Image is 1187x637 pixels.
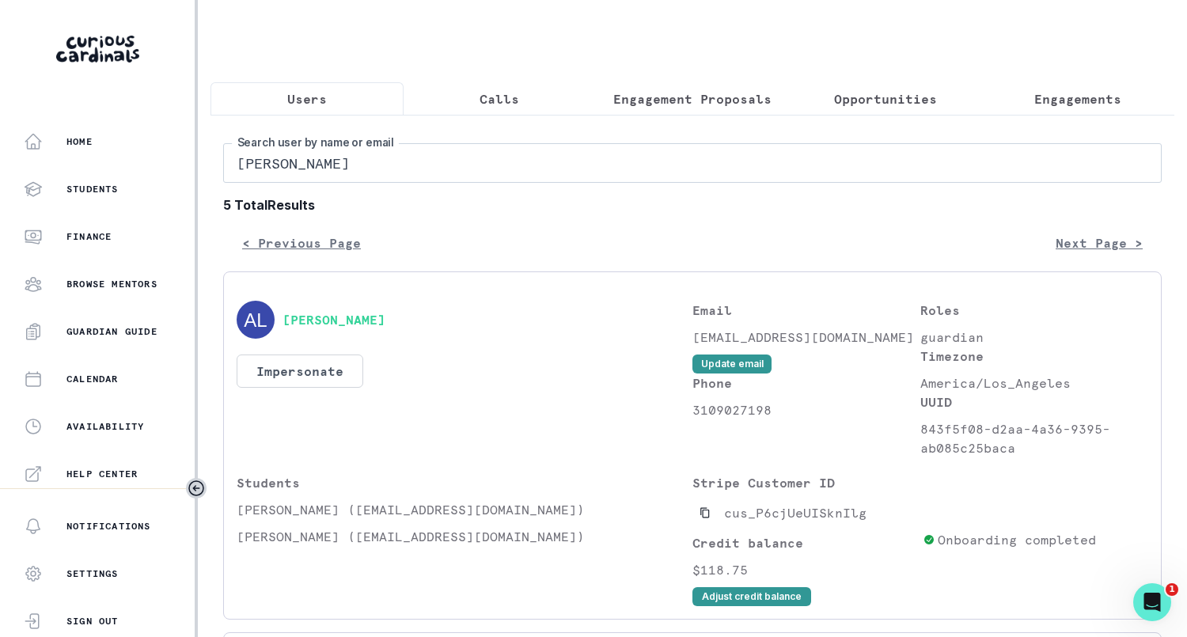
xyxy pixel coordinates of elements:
p: Settings [66,567,119,580]
button: Toggle sidebar [186,478,207,499]
button: Impersonate [237,355,363,388]
p: Help Center [66,468,138,480]
button: Next Page > [1037,227,1162,259]
p: Notifications [66,520,151,533]
p: Availability [66,420,144,433]
p: Students [237,473,692,492]
p: Onboarding completed [938,530,1096,549]
p: Finance [66,230,112,243]
button: Update email [692,355,772,373]
p: Calls [480,89,519,108]
p: Guardian Guide [66,325,157,338]
button: Copied to clipboard [692,500,718,525]
p: Email [692,301,920,320]
p: Home [66,135,93,148]
p: America/Los_Angeles [920,373,1148,392]
p: [PERSON_NAME] ([EMAIL_ADDRESS][DOMAIN_NAME]) [237,500,692,519]
p: [PERSON_NAME] ([EMAIL_ADDRESS][DOMAIN_NAME]) [237,527,692,546]
span: 1 [1166,583,1178,596]
p: Roles [920,301,1148,320]
p: UUID [920,392,1148,411]
button: Adjust credit balance [692,587,811,606]
p: Credit balance [692,533,916,552]
p: Timezone [920,347,1148,366]
p: Opportunities [834,89,937,108]
p: Engagements [1034,89,1121,108]
p: $118.75 [692,560,916,579]
p: Users [287,89,327,108]
p: Sign Out [66,615,119,628]
iframe: Intercom live chat [1133,583,1171,621]
p: Stripe Customer ID [692,473,916,492]
p: cus_P6cjUeUISknIlg [724,503,867,522]
p: 843f5f08-d2aa-4a36-9395-ab085c25baca [920,419,1148,457]
p: 3109027198 [692,400,920,419]
button: < Previous Page [223,227,380,259]
p: guardian [920,328,1148,347]
p: Browse Mentors [66,278,157,290]
b: 5 Total Results [223,195,1162,214]
p: Calendar [66,373,119,385]
p: Students [66,183,119,195]
p: Phone [692,373,920,392]
p: [EMAIL_ADDRESS][DOMAIN_NAME] [692,328,920,347]
img: svg [237,301,275,339]
button: [PERSON_NAME] [283,312,385,328]
p: Engagement Proposals [613,89,772,108]
img: Curious Cardinals Logo [56,36,139,63]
